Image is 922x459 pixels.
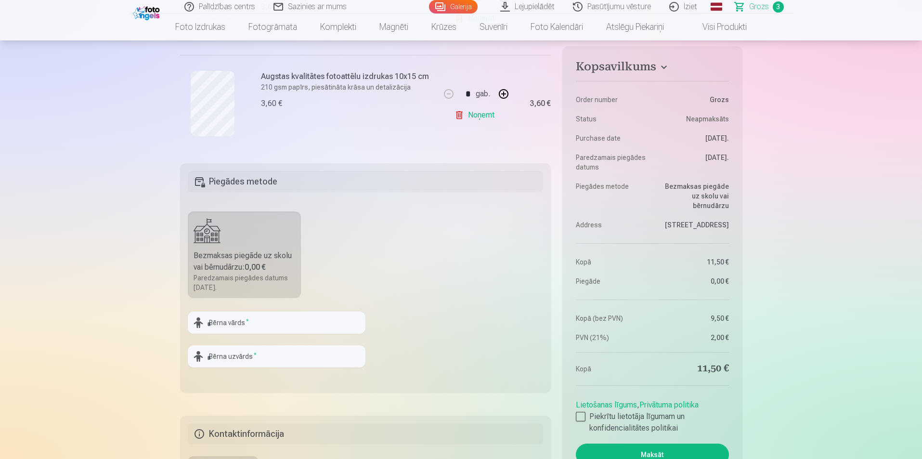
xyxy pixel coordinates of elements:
dt: Kopā [576,257,648,267]
dd: [STREET_ADDRESS] [657,220,729,230]
dt: Piegādes metode [576,182,648,210]
dt: Status [576,114,648,124]
a: Foto izdrukas [164,13,237,40]
div: Paredzamais piegādes datums [DATE]. [194,273,296,292]
a: Atslēgu piekariņi [595,13,675,40]
dd: [DATE]. [657,133,729,143]
label: Piekrītu lietotāja līgumam un konfidencialitātes politikai [576,411,728,434]
dt: Purchase date [576,133,648,143]
dd: 2,00 € [657,333,729,342]
a: Fotogrāmata [237,13,309,40]
div: gab. [476,82,490,105]
dd: 9,50 € [657,314,729,323]
button: Kopsavilkums [576,60,728,77]
h5: Piegādes metode [188,171,544,192]
a: Foto kalendāri [519,13,595,40]
a: Komplekti [309,13,368,40]
a: Suvenīri [468,13,519,40]
p: 210 gsm papīrs, piesātināta krāsa un detalizācija [261,82,435,92]
a: Krūzes [420,13,468,40]
dd: Grozs [657,95,729,105]
div: , [576,395,728,434]
img: /fa1 [133,4,162,20]
dd: [DATE]. [657,153,729,172]
a: Privātuma politika [639,400,699,409]
dt: Order number [576,95,648,105]
a: Visi produkti [675,13,758,40]
b: 0,00 € [245,262,266,272]
dt: Address [576,220,648,230]
dt: Piegāde [576,276,648,286]
dd: 11,50 € [657,257,729,267]
dt: Paredzamais piegādes datums [576,153,648,172]
a: Noņemt [455,105,498,125]
dt: PVN (21%) [576,333,648,342]
span: Grozs [749,1,769,13]
h6: Augstas kvalitātes fotoattēlu izdrukas 10x15 cm [261,71,435,82]
dt: Kopā [576,362,648,376]
a: Magnēti [368,13,420,40]
a: Lietošanas līgums [576,400,637,409]
div: 3,60 € [261,98,282,109]
dd: 11,50 € [657,362,729,376]
dt: Kopā (bez PVN) [576,314,648,323]
span: Neapmaksāts [686,114,729,124]
dd: Bezmaksas piegāde uz skolu vai bērnudārzu [657,182,729,210]
div: 3,60 € [530,101,551,106]
div: Bezmaksas piegāde uz skolu vai bērnudārzu : [194,250,296,273]
dd: 0,00 € [657,276,729,286]
span: 3 [773,1,784,13]
h5: Kontaktinformācija [188,423,544,445]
